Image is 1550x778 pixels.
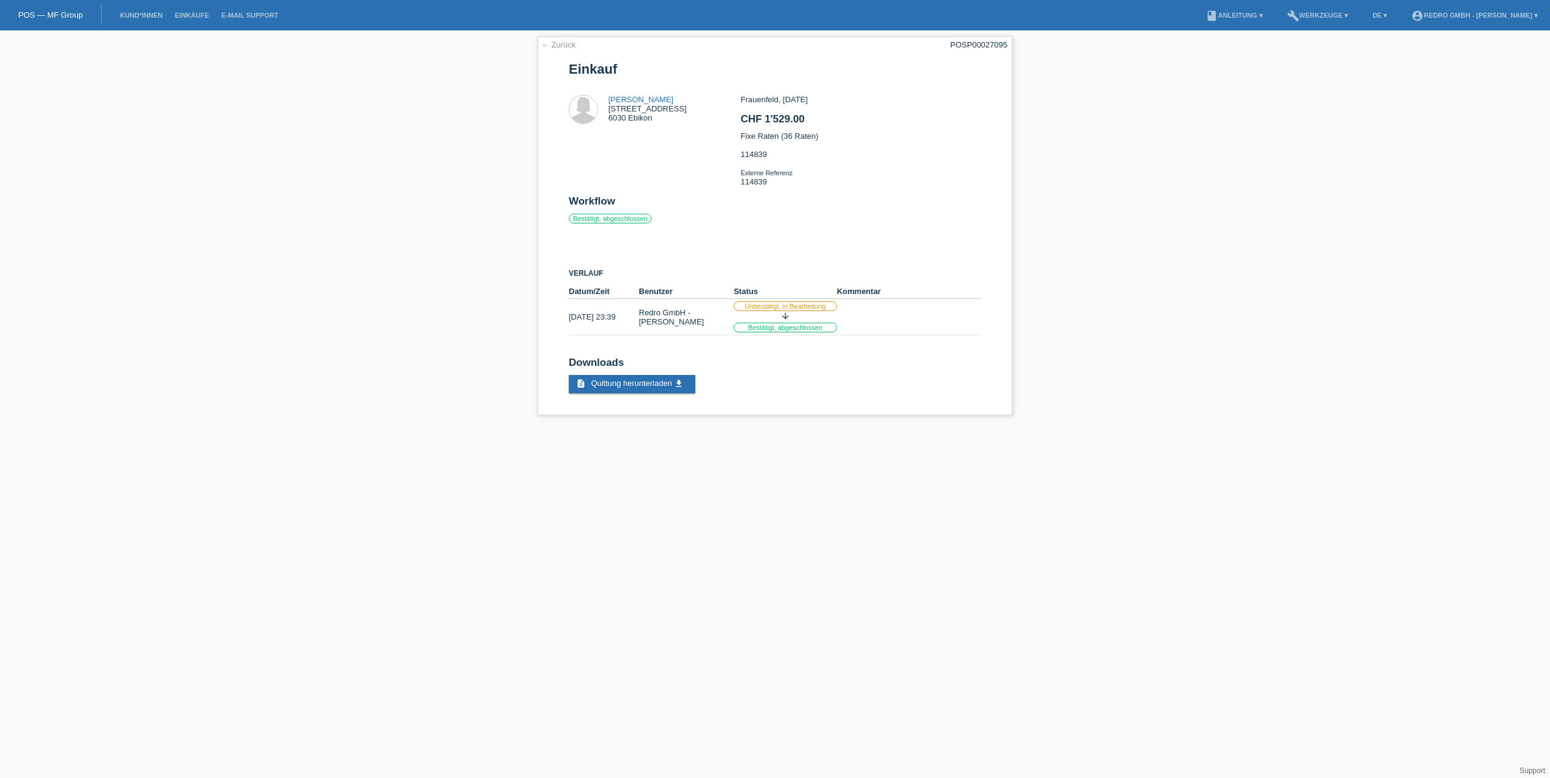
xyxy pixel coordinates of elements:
a: bookAnleitung ▾ [1200,12,1268,19]
label: Bestätigt, abgeschlossen [569,214,652,223]
div: Frauenfeld, [DATE] Fixe Raten (36 Raten) 114839 114839 [740,95,981,195]
i: arrow_downward [780,311,790,321]
td: Redro GmbH - [PERSON_NAME] [639,299,734,335]
th: Status [734,284,837,299]
a: [PERSON_NAME] [608,95,673,104]
i: build [1287,10,1299,22]
i: description [576,379,586,388]
div: [STREET_ADDRESS] 6030 Ebikon [608,95,687,122]
a: E-Mail Support [215,12,285,19]
h2: CHF 1'529.00 [740,113,981,131]
h1: Einkauf [569,61,981,77]
i: account_circle [1411,10,1423,22]
th: Datum/Zeit [569,284,639,299]
h3: Verlauf [569,269,981,278]
a: DE ▾ [1366,12,1393,19]
th: Kommentar [837,284,981,299]
a: Einkäufe [169,12,215,19]
label: Unbestätigt, in Bearbeitung [734,301,837,311]
a: buildWerkzeuge ▾ [1281,12,1355,19]
a: POS — MF Group [18,10,83,19]
a: account_circleRedro GmbH - [PERSON_NAME] ▾ [1405,12,1544,19]
label: Bestätigt, abgeschlossen [734,323,837,332]
h2: Downloads [569,357,981,375]
h2: Workflow [569,195,981,214]
a: ← Zurück [541,40,575,49]
span: Externe Referenz [740,169,793,177]
td: [DATE] 23:39 [569,299,639,335]
th: Benutzer [639,284,734,299]
a: description Quittung herunterladen get_app [569,375,695,393]
a: Kund*innen [114,12,169,19]
span: Quittung herunterladen [591,379,672,388]
i: book [1206,10,1218,22]
i: get_app [674,379,684,388]
div: POSP00027095 [950,40,1007,49]
a: Support [1520,766,1545,775]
